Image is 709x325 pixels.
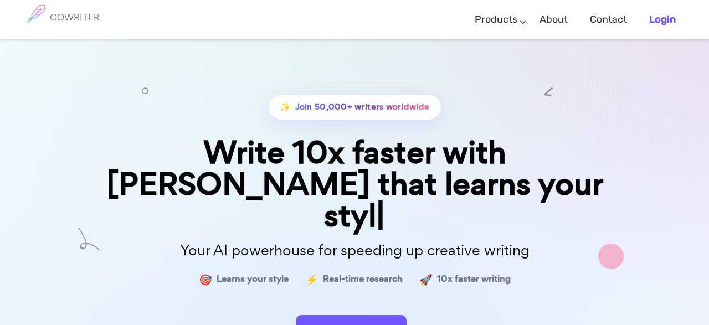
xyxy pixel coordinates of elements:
span: 🚀 [419,271,433,287]
span: Join 50,000+ writers worldwide [295,99,430,115]
a: Products [475,3,517,36]
span: ⚡ [305,271,318,287]
a: About [540,3,568,36]
span: Real-time research [323,271,403,287]
span: Learns your style [217,271,289,287]
a: Login [649,3,676,36]
p: Your AI powerhouse for speeding up creative writing [78,239,631,262]
a: Contact [590,3,627,36]
h6: COWRITER [50,12,100,22]
span: 10x faster writing [437,271,511,287]
span: 🎯 [199,271,212,287]
b: Login [649,13,676,25]
span: ✨ [280,99,291,115]
div: Write 10x faster with [PERSON_NAME] that learns your styl [78,137,631,232]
